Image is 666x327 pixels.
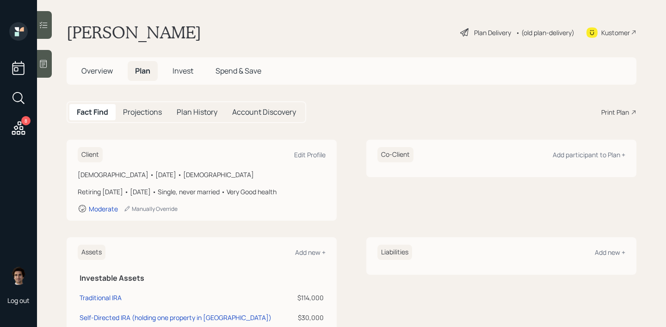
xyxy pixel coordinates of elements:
div: Manually Override [123,205,178,213]
div: [DEMOGRAPHIC_DATA] • [DATE] • [DEMOGRAPHIC_DATA] [78,170,326,179]
div: Add participant to Plan + [553,150,625,159]
div: Print Plan [601,107,629,117]
div: Log out [7,296,30,305]
div: Self-Directed IRA (holding one property in [GEOGRAPHIC_DATA]) [80,313,271,322]
span: Plan [135,66,150,76]
span: Invest [173,66,193,76]
img: harrison-schaefer-headshot-2.png [9,266,28,285]
h6: Assets [78,245,105,260]
h6: Liabilities [377,245,412,260]
div: Traditional IRA [80,293,122,302]
div: $114,000 [295,293,324,302]
span: Spend & Save [216,66,261,76]
h6: Client [78,147,103,162]
h6: Co-Client [377,147,413,162]
h5: Projections [123,108,162,117]
div: Plan Delivery [474,28,511,37]
div: Add new + [595,248,625,257]
div: • (old plan-delivery) [516,28,574,37]
div: Kustomer [601,28,630,37]
div: Edit Profile [294,150,326,159]
div: Add new + [295,248,326,257]
div: Moderate [89,204,118,213]
div: Retiring [DATE] • [DATE] • Single, never married • Very Good health [78,187,326,197]
div: $30,000 [295,313,324,322]
h5: Investable Assets [80,274,324,283]
h5: Fact Find [77,108,108,117]
h1: [PERSON_NAME] [67,22,201,43]
h5: Account Discovery [232,108,296,117]
div: 8 [21,116,31,125]
span: Overview [81,66,113,76]
h5: Plan History [177,108,217,117]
